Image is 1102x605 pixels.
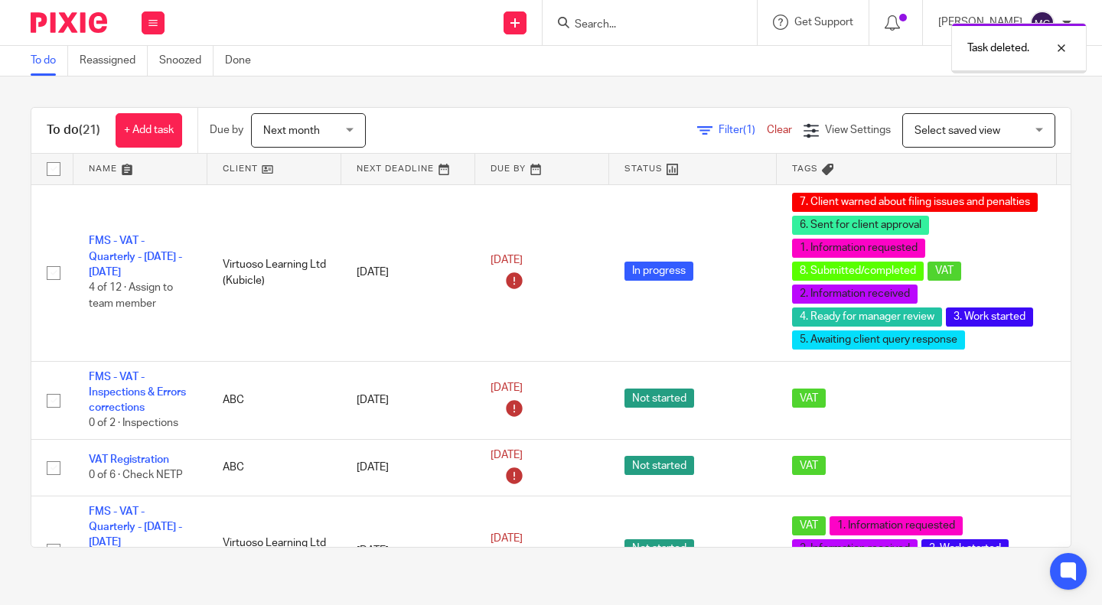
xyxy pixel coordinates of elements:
[967,41,1029,56] p: Task deleted.
[31,46,68,76] a: To do
[792,193,1038,212] span: 7. Client warned about filing issues and penalties
[116,113,182,148] a: + Add task
[792,389,826,408] span: VAT
[792,539,918,558] span: 2. Information received
[263,125,320,136] span: Next month
[928,262,961,281] span: VAT
[210,122,243,138] p: Due by
[792,262,924,281] span: 8. Submitted/completed
[792,516,826,535] span: VAT
[341,361,475,440] td: [DATE]
[207,184,341,361] td: Virtuoso Learning Ltd (Kubicle)
[915,125,1000,136] span: Select saved view
[491,533,523,544] span: [DATE]
[89,454,169,465] a: VAT Registration
[89,236,182,278] a: FMS - VAT - Quarterly - [DATE] - [DATE]
[79,124,100,136] span: (21)
[80,46,148,76] a: Reassigned
[491,382,523,393] span: [DATE]
[792,330,965,350] span: 5. Awaiting client query response
[830,516,963,535] span: 1. Information requested
[792,456,826,475] span: VAT
[792,307,942,327] span: 4. Ready for manager review
[624,539,694,558] span: Not started
[792,285,918,304] span: 2. Information received
[792,164,818,173] span: Tags
[491,255,523,265] span: [DATE]
[921,539,1009,558] span: 3. Work started
[624,456,694,475] span: Not started
[624,262,693,281] span: In progress
[207,440,341,496] td: ABC
[792,216,929,235] span: 6. Sent for client approval
[825,125,891,135] span: View Settings
[491,450,523,460] span: [DATE]
[89,283,173,310] span: 4 of 12 · Assign to team member
[207,361,341,440] td: ABC
[89,506,182,548] a: FMS - VAT - Quarterly - [DATE] - [DATE]
[89,372,186,414] a: FMS - VAT - Inspections & Errors corrections
[341,440,475,496] td: [DATE]
[89,418,178,429] span: 0 of 2 · Inspections
[225,46,262,76] a: Done
[792,239,925,258] span: 1. Information requested
[89,470,183,480] span: 0 of 6 · Check NETP
[624,389,694,408] span: Not started
[341,184,475,361] td: [DATE]
[47,122,100,138] h1: To do
[946,307,1033,327] span: 3. Work started
[31,12,107,33] img: Pixie
[1030,11,1055,35] img: svg%3E
[743,125,755,135] span: (1)
[767,125,792,135] a: Clear
[719,125,767,135] span: Filter
[159,46,214,76] a: Snoozed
